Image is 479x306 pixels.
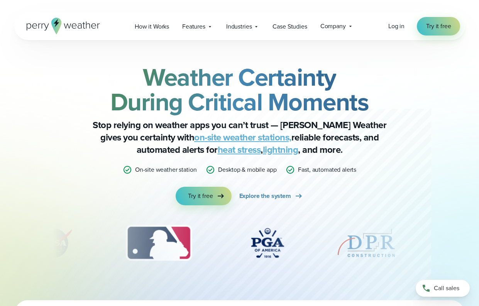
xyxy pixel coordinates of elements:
div: 4 of 12 [237,224,298,262]
div: 2 of 12 [27,224,81,262]
span: Try it free [426,22,451,31]
span: Industries [226,22,252,31]
p: Fast, automated alerts [298,165,356,174]
img: PGA.svg [237,224,298,262]
a: Log in [388,22,405,31]
span: How it Works [135,22,169,31]
p: On-site weather station [135,165,197,174]
a: How it Works [128,19,176,34]
a: Try it free [417,17,460,36]
div: 3 of 12 [118,224,200,262]
span: Try it free [188,191,213,201]
a: Call sales [416,280,470,297]
a: lightning [263,143,298,157]
span: Explore the system [239,191,291,201]
a: heat stress [218,143,261,157]
a: Explore the system [239,187,303,205]
a: Case Studies [266,19,313,34]
strong: Weather Certainty During Critical Moments [110,59,369,120]
a: Try it free [176,187,231,205]
div: slideshow [53,224,427,266]
span: Call sales [434,284,459,293]
img: NASA.svg [27,224,81,262]
a: on-site weather stations, [194,130,291,144]
span: Features [182,22,205,31]
p: Stop relying on weather apps you can’t trust — [PERSON_NAME] Weather gives you certainty with rel... [85,119,394,156]
img: DPR-Construction.svg [335,224,397,262]
span: Case Studies [273,22,307,31]
img: MLB.svg [118,224,200,262]
p: Desktop & mobile app [218,165,276,174]
div: 5 of 12 [335,224,397,262]
span: Company [320,22,346,31]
